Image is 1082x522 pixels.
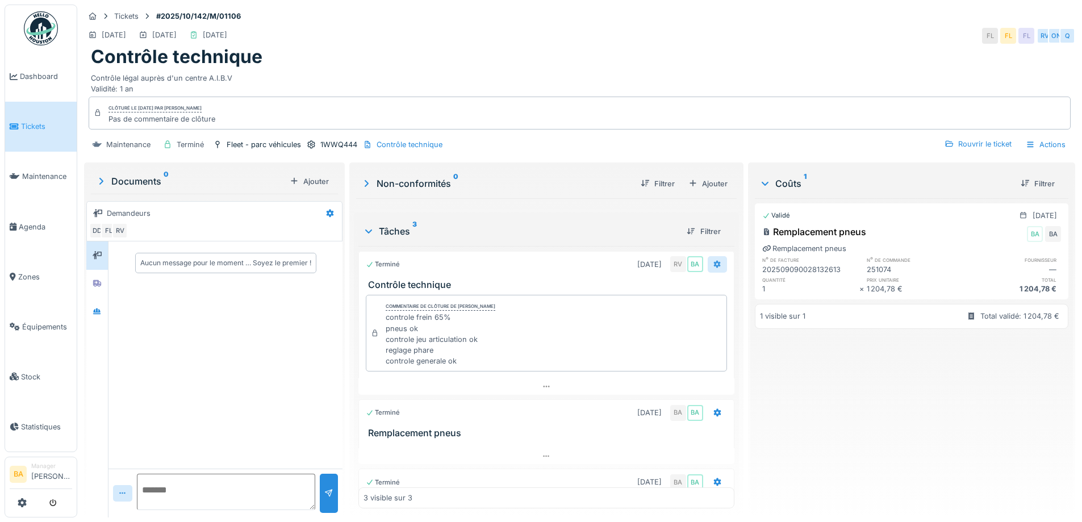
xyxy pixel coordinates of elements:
div: RV [670,256,686,272]
div: Fleet - parc véhicules [227,139,301,150]
div: Ajouter [285,174,333,189]
div: 1 [762,283,859,294]
div: Ajouter [684,176,732,191]
div: Rouvrir le ticket [940,136,1016,152]
a: Dashboard [5,52,77,102]
div: Contrôle légal auprès d'un centre A.I.B.V Validité: 1 an [91,68,1068,94]
span: Agenda [19,222,72,232]
h6: fournisseur [964,256,1061,264]
h6: total [964,276,1061,283]
div: [DATE] [637,259,662,270]
div: FL [1018,28,1034,44]
span: Équipements [22,321,72,332]
div: [DATE] [637,477,662,487]
div: Filtrer [636,176,679,191]
div: Clôturé le [DATE] par [PERSON_NAME] [108,105,202,112]
div: Terminé [366,260,400,269]
div: RV [1037,28,1052,44]
div: × [859,283,867,294]
div: 202509090028132613 [762,264,859,275]
div: Terminé [366,478,400,487]
div: Documents [95,174,285,188]
div: Validé [762,211,790,220]
div: Remplacement pneus [762,243,846,254]
div: 1 204,78 € [964,283,1061,294]
div: Terminé [366,408,400,417]
div: Manager [31,462,72,470]
h6: n° de commande [867,256,964,264]
div: 3 visible sur 3 [364,492,412,503]
div: [DATE] [1033,210,1057,221]
div: DD [89,223,105,239]
div: Pas de commentaire de clôture [108,114,215,124]
span: Dashboard [20,71,72,82]
div: Actions [1021,136,1071,153]
a: Tickets [5,102,77,152]
div: BA [670,405,686,421]
div: Aucun message pour le moment … Soyez le premier ! [140,258,311,268]
div: 1 204,78 € [867,283,964,294]
img: Badge_color-CXgf-gQk.svg [24,11,58,45]
div: FL [1000,28,1016,44]
div: BA [670,474,686,490]
div: Total validé: 1 204,78 € [980,311,1059,321]
div: — [964,264,1061,275]
div: Commentaire de clôture de [PERSON_NAME] [386,303,495,311]
div: BA [687,256,703,272]
div: BA [687,474,703,490]
div: Non-conformités [361,177,631,190]
div: Q [1059,28,1075,44]
div: Filtrer [1016,176,1059,191]
a: Maintenance [5,152,77,202]
div: [DATE] [102,30,126,40]
div: Coûts [759,177,1012,190]
div: Filtrer [682,224,725,239]
h1: Contrôle technique [91,46,262,68]
div: Maintenance [106,139,151,150]
div: ON [1048,28,1064,44]
h6: n° de facture [762,256,859,264]
div: [DATE] [637,407,662,418]
a: Équipements [5,302,77,352]
div: RV [112,223,128,239]
div: FL [982,28,998,44]
span: Zones [18,272,72,282]
span: Tickets [21,121,72,132]
div: FL [101,223,116,239]
div: BA [687,405,703,421]
strong: #2025/10/142/M/01106 [152,11,245,22]
a: Agenda [5,202,77,252]
h3: Remplacement pneus [368,428,729,439]
div: 1WWQ444 [320,139,357,150]
h6: prix unitaire [867,276,964,283]
a: BA Manager[PERSON_NAME] [10,462,72,489]
div: Tâches [363,224,677,238]
a: Statistiques [5,402,77,452]
div: 251074 [867,264,964,275]
span: Maintenance [22,171,72,182]
sup: 0 [453,177,458,190]
div: Tickets [114,11,139,22]
div: controle frein 65% pneus ok controle jeu articulation ok reglage phare controle generale ok [386,312,495,366]
li: BA [10,466,27,483]
div: 1 visible sur 1 [760,311,805,321]
li: [PERSON_NAME] [31,462,72,486]
a: Stock [5,352,77,402]
h6: quantité [762,276,859,283]
div: Terminé [177,139,204,150]
div: BA [1045,226,1061,242]
span: Stock [21,371,72,382]
div: Remplacement pneus [762,225,866,239]
sup: 1 [804,177,807,190]
a: Zones [5,252,77,302]
div: [DATE] [152,30,177,40]
span: Statistiques [21,421,72,432]
h3: Contrôle technique [368,279,729,290]
div: BA [1027,226,1043,242]
sup: 0 [164,174,169,188]
sup: 3 [412,224,417,238]
div: Demandeurs [107,208,151,219]
div: [DATE] [203,30,227,40]
div: Contrôle technique [377,139,442,150]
